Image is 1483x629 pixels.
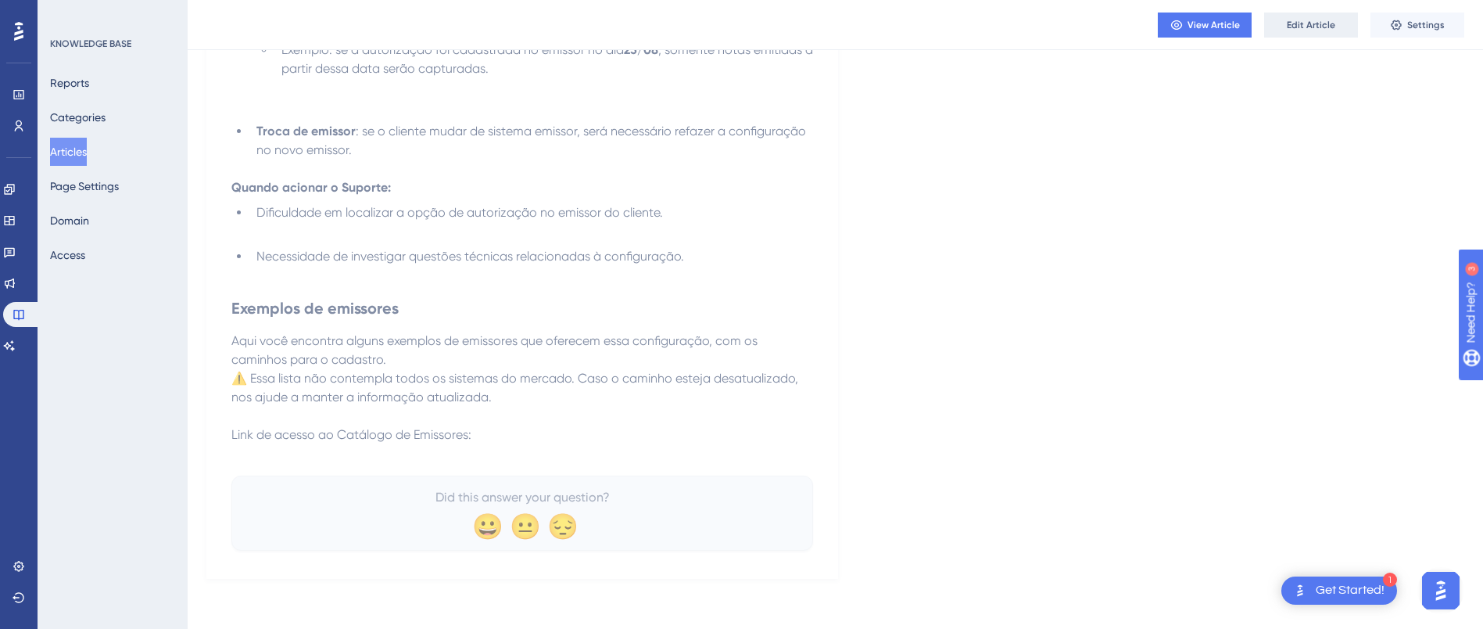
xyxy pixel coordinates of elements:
[231,180,391,195] strong: Quando acionar o Suporte:
[50,207,89,235] button: Domain
[256,124,809,157] span: : se o cliente mudar de sistema emissor, será necessário refazer a configuração no novo emissor.
[1281,577,1397,605] div: Open Get Started! checklist, remaining modules: 1
[109,8,113,20] div: 3
[50,172,119,200] button: Page Settings
[50,241,85,269] button: Access
[50,103,106,131] button: Categories
[1417,567,1464,614] iframe: UserGuiding AI Assistant Launcher
[50,38,131,50] div: KNOWLEDGE BASE
[1187,19,1240,31] span: View Article
[256,249,684,264] span: Necessidade de investigar questões técnicas relacionadas à configuração.
[50,69,89,97] button: Reports
[256,124,356,138] strong: Troca de emissor
[1158,13,1252,38] button: View Article
[1287,19,1335,31] span: Edit Article
[231,427,471,442] span: Link de acesso ao Catálogo de Emissores:
[1264,13,1358,38] button: Edit Article
[50,138,87,166] button: Articles
[256,205,663,220] span: Dificuldade em localizar a opção de autorização no emissor do cliente.
[37,4,98,23] span: Need Help?
[231,333,761,367] span: Aqui você encontra alguns exemplos de emissores que oferecem essa configuração, com os caminhos p...
[1383,573,1397,587] div: 1
[231,299,399,318] strong: Exemplos de emissores
[1316,582,1384,599] div: Get Started!
[1291,581,1309,600] img: launcher-image-alternative-text
[435,488,610,507] span: Did this answer your question?
[1370,13,1464,38] button: Settings
[231,371,801,404] span: ⚠️ Essa lista não contempla todos os sistemas do mercado. Caso o caminho esteja desatualizado, no...
[1407,19,1445,31] span: Settings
